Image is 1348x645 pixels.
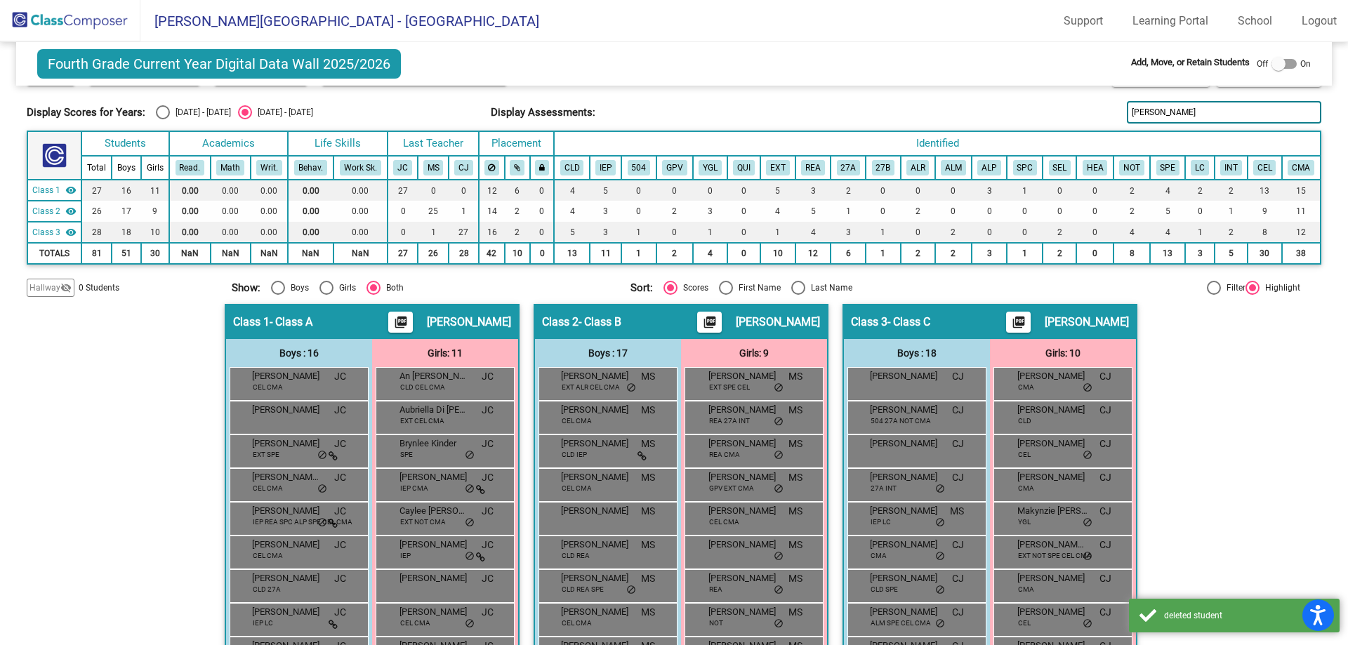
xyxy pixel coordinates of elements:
td: 0 [530,180,555,201]
th: Life Skills [288,131,388,156]
td: 1 [1007,180,1043,201]
td: 30 [141,243,169,264]
td: NaN [288,243,333,264]
button: CJ [454,160,473,175]
td: 26 [81,201,112,222]
mat-icon: visibility [65,185,77,196]
td: 0.00 [288,201,333,222]
td: 9 [1248,201,1282,222]
td: 2 [656,243,693,264]
span: JC [482,403,494,418]
button: EXT [766,160,790,175]
td: 0.00 [333,180,388,201]
button: HEA [1083,160,1108,175]
td: 0 [530,243,555,264]
td: 81 [81,243,112,264]
button: CEL [1253,160,1276,175]
td: 13 [554,243,589,264]
span: [PERSON_NAME] [427,315,511,329]
td: 1 [449,201,478,222]
th: Keep with students [505,156,530,180]
div: Both [381,281,404,294]
td: 4 [1150,222,1185,243]
td: 0 [1076,243,1113,264]
td: 0.00 [211,222,251,243]
button: Print Students Details [1006,312,1031,333]
span: Class 3 [851,315,887,329]
div: Boys : 18 [844,339,990,367]
td: 0 [727,243,760,264]
span: JC [482,369,494,384]
td: Michelle Stephenson - Class B [27,201,81,222]
div: Boys : 17 [535,339,681,367]
button: IEP [595,160,616,175]
button: CMA [1288,160,1314,175]
span: CJ [1099,369,1111,384]
button: Print Students Details [697,312,722,333]
td: 0.00 [251,201,288,222]
th: Girls [141,156,169,180]
td: 11 [590,243,622,264]
span: 0 Students [79,281,119,294]
button: Behav. [294,160,327,175]
span: do_not_disturb_alt [626,383,636,394]
td: 27 [449,222,478,243]
td: 6 [831,243,866,264]
th: Health Impacts in the Learning Env [1076,156,1113,180]
td: 16 [479,222,505,243]
button: QUI [733,160,755,175]
td: 0 [935,201,972,222]
th: 27J Plan (Academics) [831,156,866,180]
div: First Name [733,281,781,294]
td: 4 [554,180,589,201]
td: 0 [621,201,656,222]
th: Speech Only IEP [1007,156,1043,180]
td: 1 [1185,222,1214,243]
div: Boys [285,281,309,294]
td: 0.00 [288,222,333,243]
td: TOTALS [27,243,81,264]
th: Total [81,156,112,180]
td: 17 [112,201,141,222]
div: Girls: 11 [372,339,518,367]
td: 16 [112,180,141,201]
mat-radio-group: Select an option [232,281,620,295]
span: - Class A [270,315,312,329]
td: 4 [1114,222,1150,243]
button: NOT [1119,160,1144,175]
td: 2 [1215,222,1248,243]
button: ALR [906,160,930,175]
td: 13 [1150,243,1185,264]
span: Show: [232,281,260,294]
span: EXT ALR CEL CMA [562,382,620,392]
td: 1 [621,222,656,243]
button: ALP [977,160,1001,175]
th: Placement [479,131,555,156]
span: Aubriella Di [PERSON_NAME] [399,403,470,417]
a: Learning Portal [1121,10,1220,32]
td: 0.00 [211,180,251,201]
span: Fourth Grade Current Year Digital Data Wall 2025/2026 [37,49,401,79]
th: Extrovert [760,156,795,180]
td: 0 [901,222,935,243]
th: Individualized Education Plan [590,156,622,180]
th: Quiet [727,156,760,180]
span: [PERSON_NAME] [708,369,779,383]
td: 0 [1007,201,1043,222]
td: 4 [693,243,727,264]
td: 2 [901,201,935,222]
span: [PERSON_NAME] [708,403,779,417]
td: 0 [388,201,417,222]
mat-icon: picture_as_pdf [1010,315,1027,335]
th: Advanced Learning Plan (General) [972,156,1007,180]
span: [PERSON_NAME] [1045,315,1129,329]
th: Michelle Stephenson [418,156,449,180]
td: 2 [505,222,530,243]
td: 5 [760,180,795,201]
td: 0 [1007,222,1043,243]
mat-icon: visibility [65,227,77,238]
th: 504 Plan [621,156,656,180]
button: GPV [662,160,687,175]
span: On [1300,58,1311,70]
span: - Class B [579,315,621,329]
